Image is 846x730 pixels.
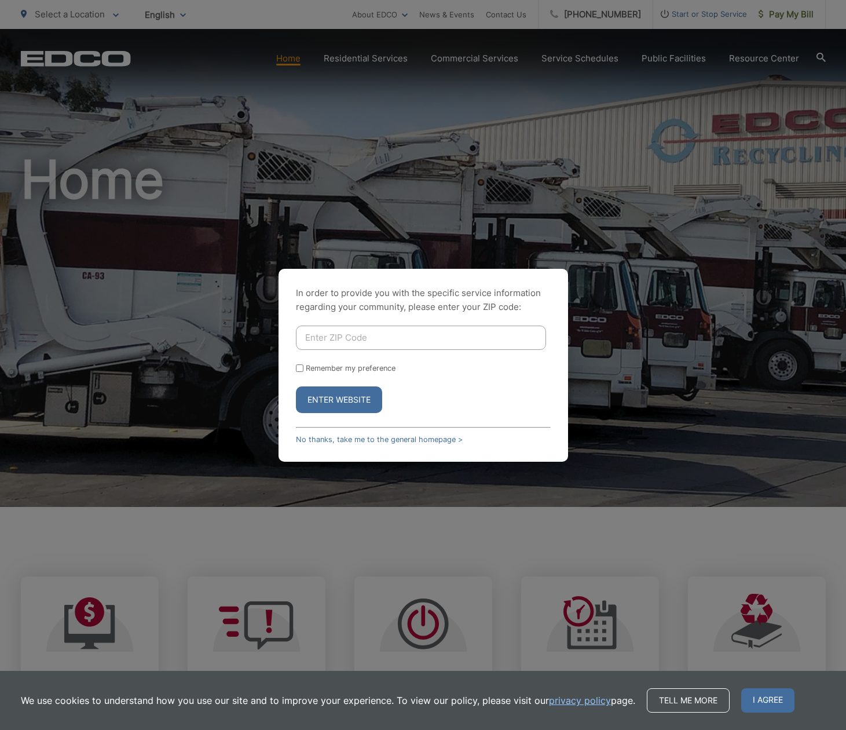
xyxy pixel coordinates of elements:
[306,364,395,373] label: Remember my preference
[296,435,463,444] a: No thanks, take me to the general homepage >
[296,326,546,350] input: Enter ZIP Code
[296,386,382,413] button: Enter Website
[296,286,551,314] p: In order to provide you with the specific service information regarding your community, please en...
[741,688,794,713] span: I agree
[549,694,611,707] a: privacy policy
[647,688,730,713] a: Tell me more
[21,694,635,707] p: We use cookies to understand how you use our site and to improve your experience. To view our pol...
